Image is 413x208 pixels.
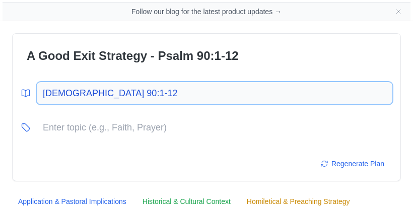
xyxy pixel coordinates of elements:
input: Enter title [21,42,392,70]
button: Close banner [394,8,402,16]
iframe: Drift Widget Chat Controller [363,158,401,196]
input: Enter topic (e.g., Faith, Prayer) [37,116,392,138]
a: Follow our blog for the latest product updates → [131,7,282,17]
input: Enter verse reference (e.g., John 3:16) [37,82,392,104]
button: Regenerate Plan [312,155,392,173]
